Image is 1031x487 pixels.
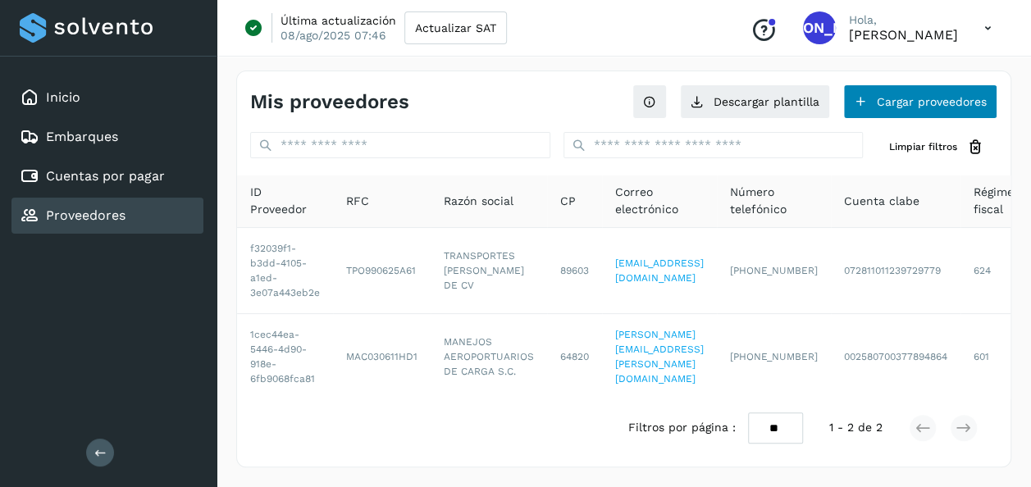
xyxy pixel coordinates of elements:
[680,84,830,119] button: Descargar plantilla
[831,228,960,314] td: 072811011239729779
[730,184,818,218] span: Número telefónico
[849,27,958,43] p: Jaime Amaro
[730,351,818,362] span: [PHONE_NUMBER]
[404,11,507,44] button: Actualizar SAT
[615,329,704,385] a: [PERSON_NAME][EMAIL_ADDRESS][PERSON_NAME][DOMAIN_NAME]
[237,314,333,399] td: 1cec44ea-5446-4d90-918e-6fb9068fca81
[281,13,396,28] p: Última actualización
[730,265,818,276] span: [PHONE_NUMBER]
[46,89,80,105] a: Inicio
[250,90,409,114] h4: Mis proveedores
[829,419,883,436] span: 1 - 2 de 2
[11,119,203,155] div: Embarques
[844,193,919,210] span: Cuenta clabe
[46,168,165,184] a: Cuentas por pagar
[281,28,386,43] p: 08/ago/2025 07:46
[849,13,958,27] p: Hola,
[843,84,997,119] button: Cargar proveedores
[444,193,513,210] span: Razón social
[46,129,118,144] a: Embarques
[560,193,576,210] span: CP
[974,184,1021,218] span: Régimen fiscal
[615,184,704,218] span: Correo electrónico
[11,80,203,116] div: Inicio
[431,228,547,314] td: TRANSPORTES [PERSON_NAME] DE CV
[831,314,960,399] td: 002580700377894864
[250,184,320,218] span: ID Proveedor
[547,314,602,399] td: 64820
[237,228,333,314] td: f32039f1-b3dd-4105-a1ed-3e07a443eb2e
[889,139,957,154] span: Limpiar filtros
[615,257,704,284] a: [EMAIL_ADDRESS][DOMAIN_NAME]
[346,193,369,210] span: RFC
[415,22,496,34] span: Actualizar SAT
[333,228,431,314] td: TPO990625A61
[547,228,602,314] td: 89603
[11,158,203,194] div: Cuentas por pagar
[333,314,431,399] td: MAC030611HD1
[876,132,997,162] button: Limpiar filtros
[46,207,125,223] a: Proveedores
[627,419,735,436] span: Filtros por página :
[11,198,203,234] div: Proveedores
[431,314,547,399] td: MANEJOS AEROPORTUARIOS DE CARGA S.C.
